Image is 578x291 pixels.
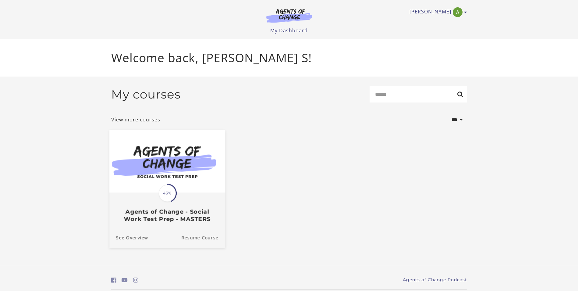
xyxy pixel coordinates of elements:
a: https://www.facebook.com/groups/aswbtestprep (Open in a new window) [111,276,116,285]
a: https://www.youtube.com/c/AgentsofChangeTestPrepbyMeaganMitchell (Open in a new window) [122,276,128,285]
i: https://www.instagram.com/agentsofchangeprep/ (Open in a new window) [133,277,138,283]
a: Agents of Change - Social Work Test Prep - MASTERS: Resume Course [181,228,225,248]
img: Agents of Change Logo [260,9,318,23]
h2: My courses [111,87,181,102]
a: https://www.instagram.com/agentsofchangeprep/ (Open in a new window) [133,276,138,285]
a: View more courses [111,116,160,123]
p: Welcome back, [PERSON_NAME] S! [111,49,467,67]
i: https://www.youtube.com/c/AgentsofChangeTestPrepbyMeaganMitchell (Open in a new window) [122,277,128,283]
span: 43% [159,185,176,202]
i: https://www.facebook.com/groups/aswbtestprep (Open in a new window) [111,277,116,283]
a: Agents of Change Podcast [403,277,467,283]
a: Agents of Change - Social Work Test Prep - MASTERS: See Overview [109,228,148,248]
a: My Dashboard [270,27,308,34]
a: Toggle menu [410,7,464,17]
h3: Agents of Change - Social Work Test Prep - MASTERS [116,208,218,222]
